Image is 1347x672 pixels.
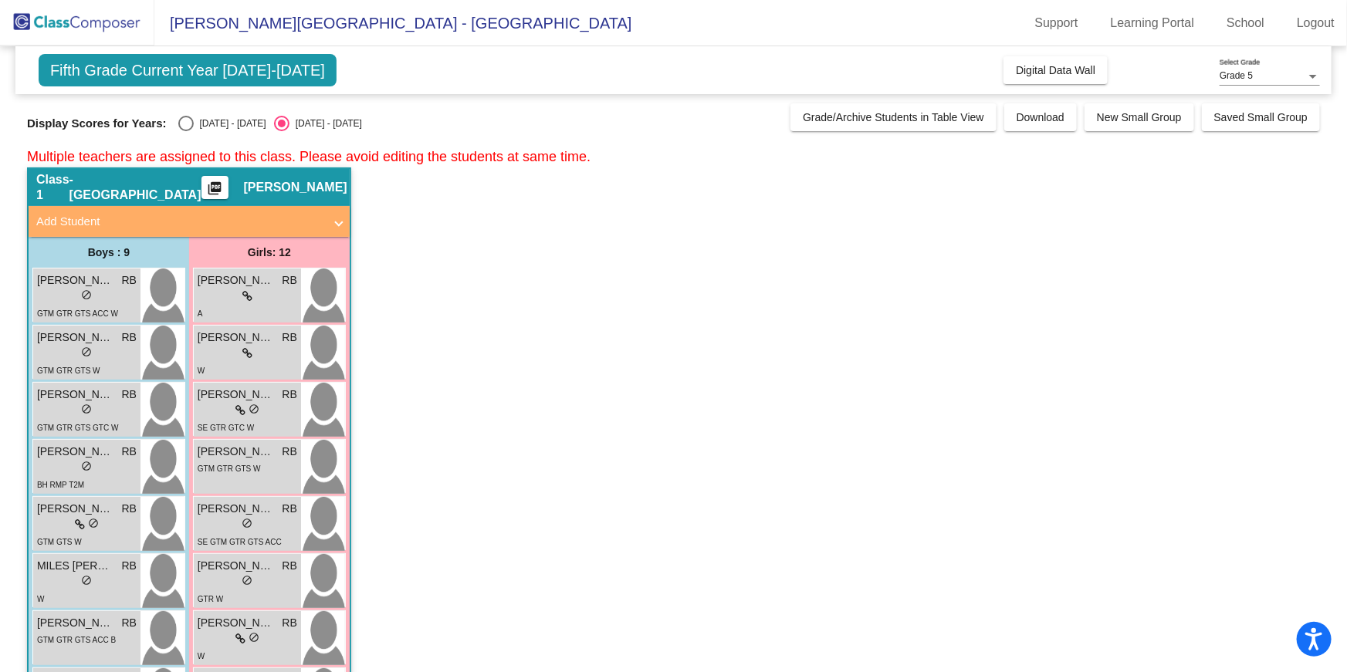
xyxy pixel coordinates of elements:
span: - [GEOGRAPHIC_DATA] [69,172,201,203]
span: RB [121,387,136,403]
span: GTM GTR GTS GTC W [37,424,119,432]
mat-panel-title: Add Student [36,213,323,231]
span: do_not_disturb_alt [242,518,252,528]
a: Support [1023,11,1091,35]
span: [PERSON_NAME] [198,329,275,346]
span: W [198,366,205,375]
span: [PERSON_NAME] [198,272,275,289]
span: RB [282,387,296,403]
mat-radio-group: Select an option [178,116,362,131]
span: GTM GTR GTS W [37,366,100,375]
span: [PERSON_NAME] [198,558,275,574]
span: [PERSON_NAME] [37,387,114,403]
div: Girls: 12 [189,237,350,268]
span: RB [121,615,136,631]
span: [PERSON_NAME] [37,615,114,631]
span: W [37,595,44,603]
a: School [1214,11,1277,35]
span: RB [282,615,296,631]
span: Digital Data Wall [1016,64,1095,76]
span: do_not_disturb_alt [249,404,259,414]
span: do_not_disturb_alt [81,461,92,471]
span: A [198,309,203,318]
span: Multiple teachers are assigned to this class. Please avoid editing the students at same time. [27,149,591,164]
span: do_not_disturb_alt [81,346,92,357]
span: RB [282,501,296,517]
span: GTR W [198,595,223,603]
span: do_not_disturb_alt [249,632,259,643]
span: Display Scores for Years: [27,117,167,130]
button: Grade/Archive Students in Table View [790,103,997,131]
span: do_not_disturb_alt [81,575,92,586]
span: RB [121,329,136,346]
span: MILES [PERSON_NAME] [37,558,114,574]
mat-icon: picture_as_pdf [205,181,224,202]
span: [PERSON_NAME] [37,329,114,346]
div: [DATE] - [DATE] [194,117,266,130]
span: GTM GTR GTS ACC W [37,309,118,318]
div: [DATE] - [DATE] [289,117,362,130]
a: Logout [1284,11,1347,35]
span: [PERSON_NAME] [37,444,114,460]
span: Class 1 [36,172,69,203]
button: Saved Small Group [1202,103,1320,131]
span: RB [121,444,136,460]
span: [PERSON_NAME] [37,272,114,289]
button: New Small Group [1085,103,1194,131]
span: [PERSON_NAME] [244,180,347,195]
div: Boys : 9 [29,237,189,268]
span: New Small Group [1097,111,1182,123]
span: BH RMP T2M [37,481,84,489]
span: SE GTM GTR GTS ACC [198,538,282,546]
span: Saved Small Group [1214,111,1308,123]
span: RB [121,272,136,289]
span: do_not_disturb_alt [242,575,252,586]
span: Grade/Archive Students in Table View [803,111,984,123]
button: Digital Data Wall [1003,56,1108,84]
button: Download [1004,103,1077,131]
span: Grade 5 [1220,70,1253,81]
span: do_not_disturb_alt [88,518,99,528]
span: [PERSON_NAME] [198,387,275,403]
span: SE GTR GTC W [198,424,254,432]
span: GTM GTR GTS W [198,464,261,473]
span: RB [282,444,296,460]
span: Download [1017,111,1064,123]
span: [PERSON_NAME][GEOGRAPHIC_DATA] - [GEOGRAPHIC_DATA] [154,11,632,35]
span: do_not_disturb_alt [81,289,92,300]
span: [PERSON_NAME] [198,501,275,517]
span: Fifth Grade Current Year [DATE]-[DATE] [39,54,337,86]
span: RB [121,501,136,517]
span: RB [121,558,136,574]
mat-expansion-panel-header: Add Student [29,206,350,237]
span: do_not_disturb_alt [81,404,92,414]
span: W [198,652,205,660]
span: GTM GTR GTS ACC B [37,636,116,644]
span: RB [282,272,296,289]
span: [PERSON_NAME] [198,615,275,631]
a: Learning Portal [1098,11,1207,35]
span: [PERSON_NAME] [198,444,275,460]
span: [PERSON_NAME] [37,501,114,517]
span: RB [282,329,296,346]
button: Print Students Details [201,176,228,199]
span: GTM GTS W [37,538,82,546]
span: RB [282,558,296,574]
